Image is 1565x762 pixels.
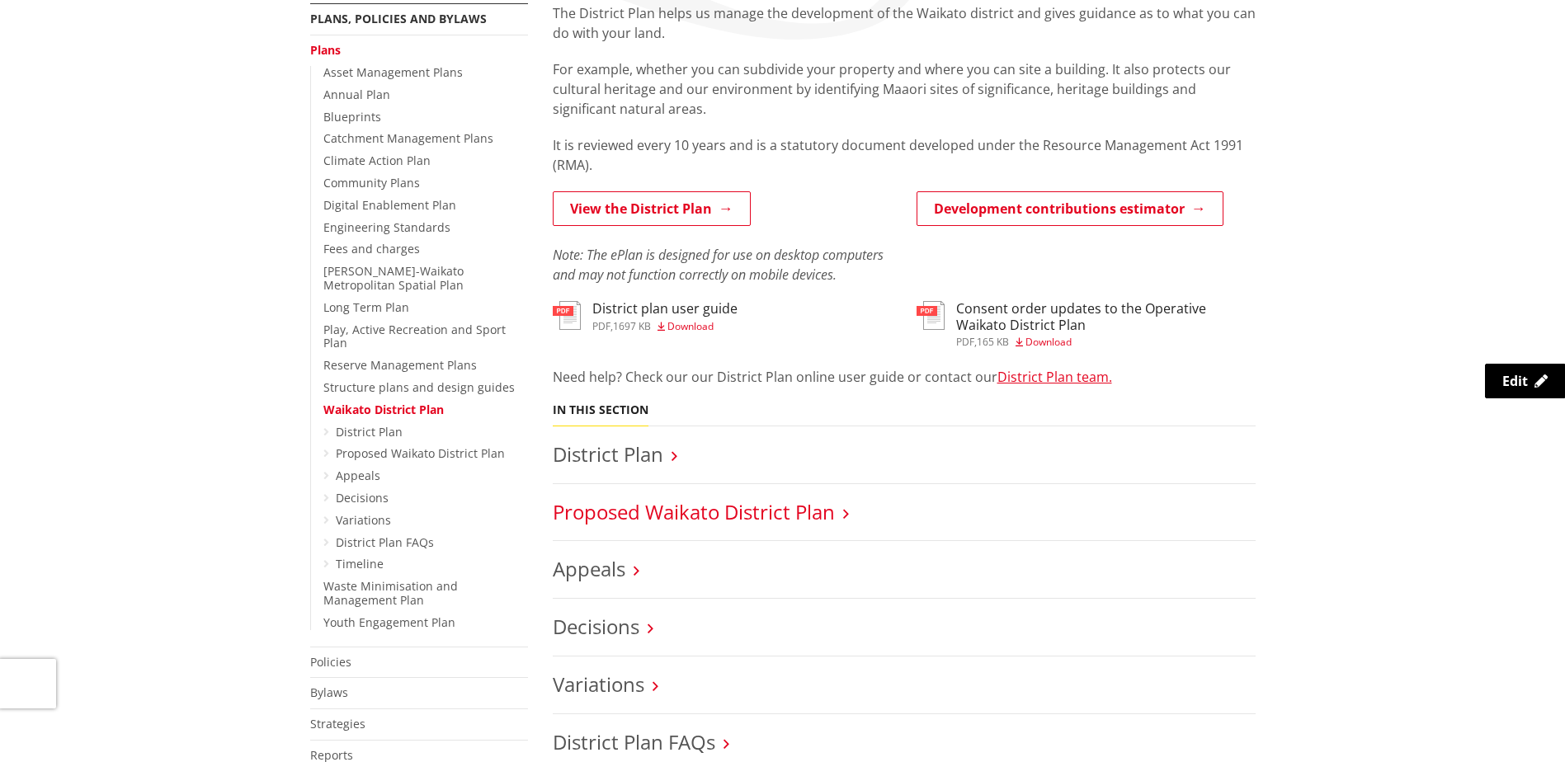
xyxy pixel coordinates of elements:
[553,301,581,330] img: document-pdf.svg
[323,402,444,417] a: Waikato District Plan
[310,684,348,700] a: Bylaws
[310,42,341,58] a: Plans
[553,403,648,417] h5: In this section
[323,299,409,315] a: Long Term Plan
[323,109,381,125] a: Blueprints
[592,301,738,317] h3: District plan user guide
[917,301,945,330] img: document-pdf.svg
[323,197,456,213] a: Digital Enablement Plan
[310,654,351,670] a: Policies
[336,534,434,550] a: District Plan FAQs
[310,11,487,26] a: Plans, policies and bylaws
[323,219,450,235] a: Engineering Standards
[336,468,380,483] a: Appeals
[956,335,974,349] span: pdf
[323,263,464,293] a: [PERSON_NAME]-Waikato Metropolitan Spatial Plan
[323,153,431,168] a: Climate Action Plan
[1025,335,1072,349] span: Download
[323,578,458,608] a: Waste Minimisation and Management Plan
[553,191,751,226] a: View the District Plan
[553,367,1256,387] p: Need help? Check our our District Plan online user guide or contact our
[553,440,663,468] a: District Plan
[917,301,1256,346] a: Consent order updates to the Operative Waikato District Plan pdf,165 KB Download
[553,613,639,640] a: Decisions
[553,555,625,582] a: Appeals
[553,670,644,698] a: Variations
[1489,693,1549,752] iframe: Messenger Launcher
[323,322,506,351] a: Play, Active Recreation and Sport Plan
[1502,372,1528,390] span: Edit
[323,614,455,630] a: Youth Engagement Plan
[323,87,390,102] a: Annual Plan
[667,319,714,333] span: Download
[977,335,1009,349] span: 165 KB
[553,3,1256,43] p: The District Plan helps us manage the development of the Waikato district and gives guidance as t...
[956,337,1256,347] div: ,
[323,379,515,395] a: Structure plans and design guides
[336,424,403,440] a: District Plan
[336,556,384,571] a: Timeline
[323,241,420,256] a: Fees and charges
[553,728,715,755] a: District Plan FAQs
[553,246,884,284] em: Note: The ePlan is designed for use on desktop computers and may not function correctly on mobile...
[917,191,1223,226] a: Development contributions estimator
[310,716,365,731] a: Strategies
[592,319,610,333] span: pdf
[336,445,505,461] a: Proposed Waikato District Plan
[1485,364,1565,398] a: Edit
[997,368,1112,386] a: District Plan team.
[323,175,420,190] a: Community Plans
[553,498,835,525] a: Proposed Waikato District Plan
[336,490,389,506] a: Decisions
[323,357,477,373] a: Reserve Management Plans
[592,322,738,332] div: ,
[553,135,1256,175] p: It is reviewed every 10 years and is a statutory document developed under the Resource Management...
[323,130,493,146] a: Catchment Management Plans
[613,319,651,333] span: 1697 KB
[323,64,463,80] a: Asset Management Plans
[956,301,1256,332] h3: Consent order updates to the Operative Waikato District Plan
[553,301,738,331] a: District plan user guide pdf,1697 KB Download
[553,59,1256,119] p: For example, whether you can subdivide your property and where you can site a building. It also p...
[336,512,391,528] a: Variations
